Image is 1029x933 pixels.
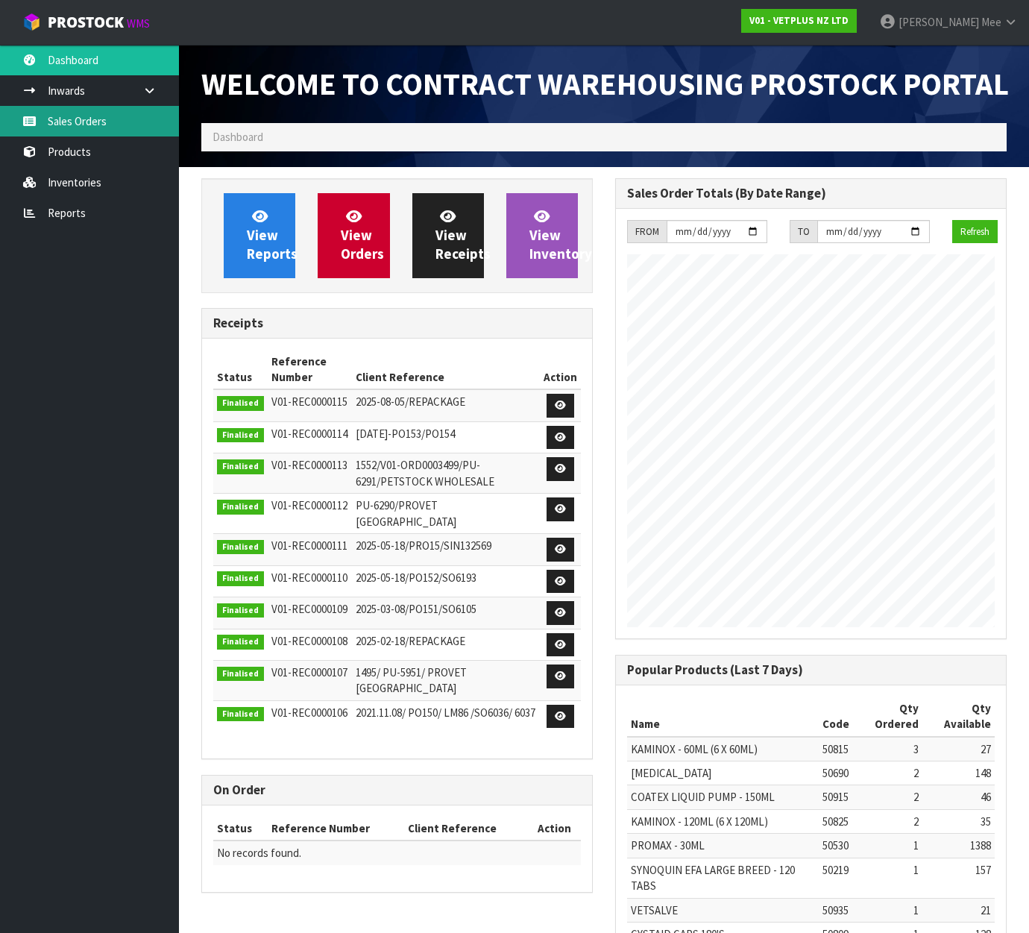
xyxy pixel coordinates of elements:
[853,809,922,833] td: 2
[922,785,995,809] td: 46
[627,858,819,898] td: SYNOQUIN EFA LARGE BREED - 120 TABS
[412,193,484,278] a: ViewReceipts
[627,697,819,737] th: Name
[247,207,298,263] span: View Reports
[213,316,581,330] h3: Receipts
[217,571,264,586] span: Finalised
[356,427,455,441] span: [DATE]-PO153/PO154
[819,809,853,833] td: 50825
[899,15,979,29] span: [PERSON_NAME]
[356,706,535,720] span: 2021.11.08/ PO150/ LM86 /SO6036/ 6037
[356,395,465,409] span: 2025-08-05/REPACKAGE
[853,898,922,922] td: 1
[217,667,264,682] span: Finalised
[528,817,581,841] th: Action
[356,538,491,553] span: 2025-05-18/PRO15/SIN132569
[271,538,347,553] span: V01-REC0000111
[627,785,819,809] td: COATEX LIQUID PUMP - 150ML
[318,193,389,278] a: ViewOrders
[627,761,819,785] td: [MEDICAL_DATA]
[224,193,295,278] a: ViewReports
[506,193,578,278] a: ViewInventory
[213,817,268,841] th: Status
[952,220,998,244] button: Refresh
[922,858,995,898] td: 157
[271,602,347,616] span: V01-REC0000109
[540,350,581,390] th: Action
[627,220,667,244] div: FROM
[790,220,817,244] div: TO
[404,817,528,841] th: Client Reference
[271,395,347,409] span: V01-REC0000115
[749,14,849,27] strong: V01 - VETPLUS NZ LTD
[922,834,995,858] td: 1388
[217,603,264,618] span: Finalised
[201,64,1009,103] span: Welcome to Contract Warehousing ProStock Portal
[217,635,264,650] span: Finalised
[435,207,491,263] span: View Receipts
[922,761,995,785] td: 148
[627,834,819,858] td: PROMAX - 30ML
[819,697,853,737] th: Code
[627,186,995,201] h3: Sales Order Totals (By Date Range)
[213,350,268,390] th: Status
[271,634,347,648] span: V01-REC0000108
[627,737,819,761] td: KAMINOX - 60ML (6 X 60ML)
[819,785,853,809] td: 50915
[352,350,540,390] th: Client Reference
[217,707,264,722] span: Finalised
[922,809,995,833] td: 35
[853,785,922,809] td: 2
[922,737,995,761] td: 27
[271,706,347,720] span: V01-REC0000106
[271,665,347,679] span: V01-REC0000107
[853,834,922,858] td: 1
[271,427,347,441] span: V01-REC0000114
[981,15,1001,29] span: Mee
[853,858,922,898] td: 1
[22,13,41,31] img: cube-alt.png
[819,834,853,858] td: 50530
[853,737,922,761] td: 3
[213,841,581,864] td: No records found.
[922,898,995,922] td: 21
[819,761,853,785] td: 50690
[217,459,264,474] span: Finalised
[356,458,494,488] span: 1552/V01-ORD0003499/PU-6291/PETSTOCK WHOLESALE
[853,761,922,785] td: 2
[268,350,352,390] th: Reference Number
[819,858,853,898] td: 50219
[356,634,465,648] span: 2025-02-18/REPACKAGE
[819,898,853,922] td: 50935
[271,571,347,585] span: V01-REC0000110
[217,396,264,411] span: Finalised
[217,428,264,443] span: Finalised
[627,663,995,677] h3: Popular Products (Last 7 Days)
[356,498,456,528] span: PU-6290/PROVET [GEOGRAPHIC_DATA]
[853,697,922,737] th: Qty Ordered
[356,665,467,695] span: 1495/ PU-5951/ PROVET [GEOGRAPHIC_DATA]
[271,498,347,512] span: V01-REC0000112
[356,602,476,616] span: 2025-03-08/PO151/SO6105
[341,207,384,263] span: View Orders
[213,130,263,144] span: Dashboard
[271,458,347,472] span: V01-REC0000113
[217,540,264,555] span: Finalised
[819,737,853,761] td: 50815
[268,817,404,841] th: Reference Number
[213,783,581,797] h3: On Order
[922,697,995,737] th: Qty Available
[356,571,476,585] span: 2025-05-18/PO152/SO6193
[48,13,124,32] span: ProStock
[627,809,819,833] td: KAMINOX - 120ML (6 X 120ML)
[127,16,150,31] small: WMS
[529,207,592,263] span: View Inventory
[627,898,819,922] td: VETSALVE
[217,500,264,515] span: Finalised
